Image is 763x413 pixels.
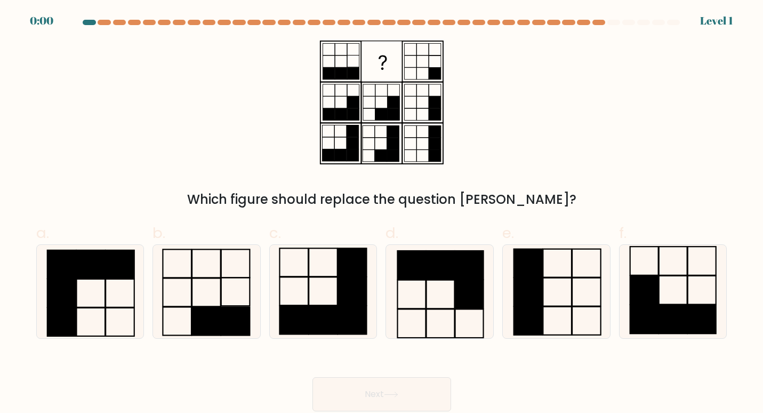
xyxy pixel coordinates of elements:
span: e. [502,223,514,243]
div: 0:00 [30,13,53,29]
span: b. [152,223,165,243]
span: a. [36,223,49,243]
span: c. [269,223,281,243]
div: Level 1 [700,13,733,29]
span: d. [385,223,398,243]
span: f. [619,223,627,243]
button: Next [312,377,451,411]
div: Which figure should replace the question [PERSON_NAME]? [43,190,721,209]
